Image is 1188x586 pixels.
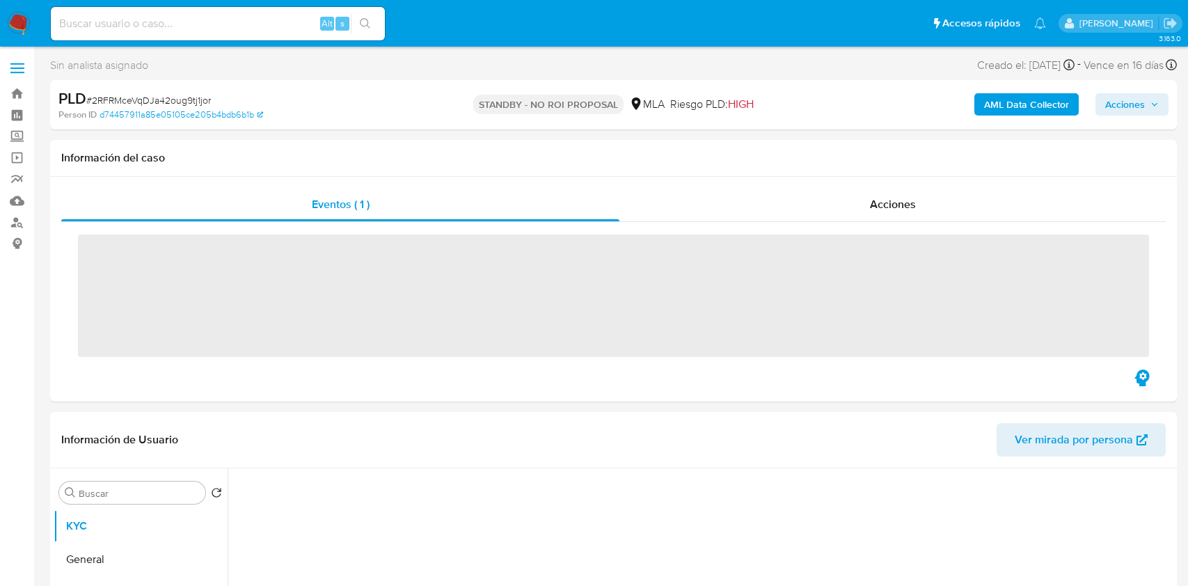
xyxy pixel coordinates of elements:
span: s [340,17,344,30]
span: Accesos rápidos [942,16,1020,31]
a: d74457911a85e05105ce205b4bdb6b1b [100,109,263,121]
p: juanbautista.fernandez@mercadolibre.com [1079,17,1158,30]
a: Salir [1163,16,1178,31]
span: # 2RFRMceVqDJa42oug9tj1jor [86,93,211,107]
div: Creado el: [DATE] [977,56,1075,74]
span: Acciones [1105,93,1145,116]
span: - [1077,56,1081,74]
h1: Información del caso [61,151,1166,165]
button: Acciones [1095,93,1169,116]
button: Volver al orden por defecto [211,487,222,502]
b: PLD [58,87,86,109]
input: Buscar usuario o caso... [51,15,385,33]
p: STANDBY - NO ROI PROPOSAL [473,95,624,114]
span: Eventos ( 1 ) [312,196,370,212]
button: KYC [54,509,228,543]
button: AML Data Collector [974,93,1079,116]
b: Person ID [58,109,97,121]
span: Acciones [870,196,916,212]
button: Ver mirada por persona [997,423,1166,457]
span: Riesgo PLD: [670,97,754,112]
span: Sin analista asignado [50,58,148,73]
button: General [54,543,228,576]
div: MLA [629,97,665,112]
span: ‌ [78,235,1149,357]
h1: Información de Usuario [61,433,178,447]
span: Alt [322,17,333,30]
b: AML Data Collector [984,93,1069,116]
input: Buscar [79,487,200,500]
button: Buscar [65,487,76,498]
span: Ver mirada por persona [1015,423,1133,457]
button: search-icon [351,14,379,33]
a: Notificaciones [1034,17,1046,29]
span: Vence en 16 días [1084,58,1164,73]
span: HIGH [728,96,754,112]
